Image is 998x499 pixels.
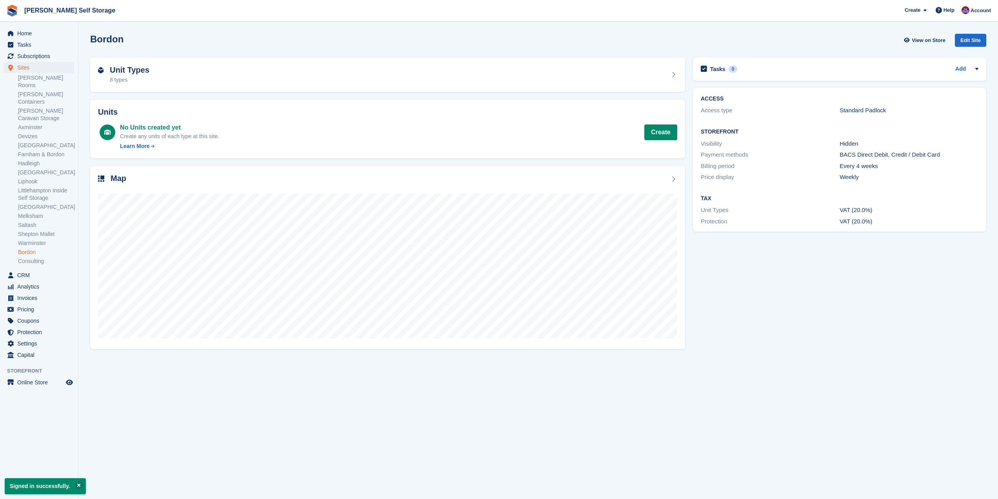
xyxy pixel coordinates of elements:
a: Map [90,166,685,349]
a: menu [4,304,74,315]
a: Bordon [18,249,74,256]
div: Unit Types [701,206,840,215]
a: Add [955,65,966,74]
button: Create [644,124,677,140]
div: Protection [701,217,840,226]
div: 0 [729,66,738,73]
a: Axminster [18,124,74,131]
span: Tasks [17,39,64,50]
a: Learn More [120,142,219,150]
div: Weekly [840,173,978,182]
h2: Storefront [701,129,978,135]
a: menu [4,51,74,62]
a: menu [4,39,74,50]
a: [PERSON_NAME] Rooms [18,74,74,89]
div: Access type [701,106,840,115]
div: Billing period [701,162,840,171]
a: Liphook [18,178,74,185]
img: stora-icon-8386f47178a22dfd0bd8f6a31ec36ba5ce8667c1dd55bd0f319d3a0aa187defe.svg [6,5,18,16]
a: Unit Types 8 types [90,58,685,92]
span: Invoices [17,292,64,303]
a: menu [4,327,74,338]
a: [PERSON_NAME] Caravan Storage [18,107,74,122]
a: [GEOGRAPHIC_DATA] [18,169,74,176]
h2: Tasks [710,66,725,73]
span: Analytics [17,281,64,292]
a: [GEOGRAPHIC_DATA] [18,203,74,211]
a: menu [4,281,74,292]
img: unit-icn-white-d235c252c4782ee186a2df4c2286ac11bc0d7b43c5caf8ab1da4ff888f7e7cf9.svg [104,130,111,135]
a: Saltash [18,221,74,229]
a: menu [4,62,74,73]
span: Account [971,7,991,15]
div: VAT (20.0%) [840,206,978,215]
div: Every 4 weeks [840,162,978,171]
span: CRM [17,270,64,281]
div: Edit Site [955,34,986,47]
span: Pricing [17,304,64,315]
a: Consulting [18,258,74,265]
h2: Unit Types [110,66,149,75]
p: Signed in successfully. [5,478,86,494]
a: menu [4,28,74,39]
h2: Tax [701,196,978,202]
div: No Units created yet [120,123,219,132]
div: Standard Padlock [840,106,978,115]
a: Shepton Mallet [18,230,74,238]
div: Hidden [840,139,978,148]
a: Littlehampton Inside Self Storage [18,187,74,202]
a: View on Store [903,34,949,47]
span: View on Store [912,37,945,44]
div: Learn More [120,142,149,150]
span: Home [17,28,64,39]
div: 8 types [110,76,149,84]
span: Protection [17,327,64,338]
h2: Map [111,174,126,183]
a: Warminster [18,239,74,247]
div: Payment methods [701,150,840,159]
h2: Units [98,108,677,117]
a: Devizes [18,133,74,140]
a: [PERSON_NAME] Containers [18,91,74,106]
span: Sites [17,62,64,73]
a: menu [4,292,74,303]
h2: ACCESS [701,96,978,102]
div: Price display [701,173,840,182]
div: Create any units of each type at this site. [120,132,219,141]
a: Hadleigh [18,160,74,167]
span: Settings [17,338,64,349]
a: Melksham [18,212,74,220]
a: Preview store [65,378,74,387]
span: Create [905,6,920,14]
a: [GEOGRAPHIC_DATA] [18,142,74,149]
a: menu [4,338,74,349]
div: BACS Direct Debit, Credit / Debit Card [840,150,978,159]
a: menu [4,270,74,281]
a: menu [4,349,74,360]
span: Online Store [17,377,64,388]
a: Farnham & Bordon [18,151,74,158]
span: Coupons [17,315,64,326]
a: menu [4,315,74,326]
span: Storefront [7,367,78,375]
img: unit-type-icn-2b2737a686de81e16bb02015468b77c625bbabd49415b5ef34ead5e3b44a266d.svg [98,67,104,73]
div: Visibility [701,139,840,148]
span: Help [943,6,954,14]
img: map-icn-33ee37083ee616e46c38cad1a60f524a97daa1e2b2c8c0bc3eb3415660979fc1.svg [98,175,104,182]
a: [PERSON_NAME] Self Storage [21,4,118,17]
span: Subscriptions [17,51,64,62]
a: Edit Site [955,34,986,50]
img: Tim Brant-Coles [962,6,969,14]
a: menu [4,377,74,388]
span: Capital [17,349,64,360]
h2: Bordon [90,34,124,44]
div: VAT (20.0%) [840,217,978,226]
